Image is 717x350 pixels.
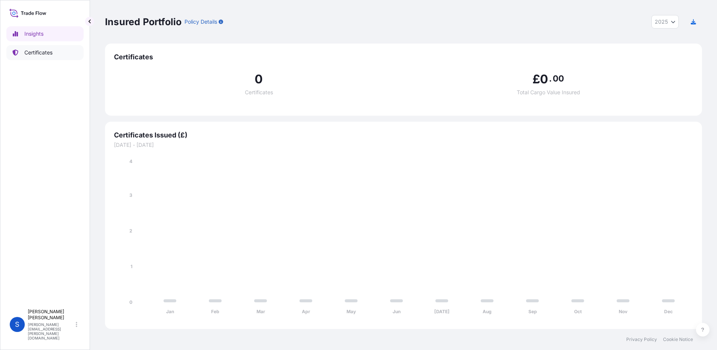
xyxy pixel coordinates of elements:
tspan: 4 [129,158,132,164]
p: [PERSON_NAME] [PERSON_NAME] [28,309,74,321]
button: Year Selector [651,15,679,29]
tspan: [DATE] [434,309,450,314]
span: Certificates Issued (£) [114,131,693,140]
a: Insights [6,26,84,41]
span: £ [532,73,540,85]
a: Privacy Policy [626,336,657,342]
span: . [549,75,552,81]
tspan: Jan [166,309,174,314]
tspan: Nov [619,309,628,314]
span: 0 [540,73,548,85]
tspan: 3 [129,192,132,198]
span: Certificates [114,53,693,62]
tspan: Aug [483,309,492,314]
tspan: Oct [574,309,582,314]
span: 0 [255,73,263,85]
span: S [15,321,19,328]
a: Certificates [6,45,84,60]
tspan: Jun [393,309,400,314]
span: [DATE] - [DATE] [114,141,693,149]
tspan: Dec [664,309,673,314]
tspan: Sep [528,309,537,314]
p: Insights [24,30,43,38]
tspan: Apr [302,309,310,314]
tspan: 1 [130,264,132,269]
tspan: May [346,309,356,314]
p: Policy Details [184,18,217,26]
tspan: Feb [211,309,219,314]
tspan: 2 [129,228,132,234]
a: Cookie Notice [663,336,693,342]
p: Insured Portfolio [105,16,181,28]
tspan: 0 [129,299,132,305]
span: Certificates [245,90,273,95]
p: [PERSON_NAME][EMAIL_ADDRESS][PERSON_NAME][DOMAIN_NAME] [28,322,74,340]
span: 00 [553,75,564,81]
tspan: Mar [256,309,265,314]
p: Certificates [24,49,52,56]
span: Total Cargo Value Insured [517,90,580,95]
span: 2025 [655,18,668,26]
